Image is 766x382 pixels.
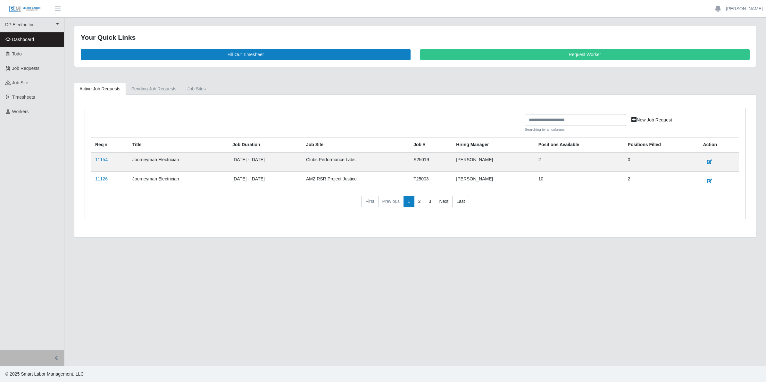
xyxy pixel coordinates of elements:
[302,172,410,191] td: AMZ RSR Project Justice
[12,37,34,42] span: Dashboard
[535,137,624,153] th: Positions Available
[12,109,29,114] span: Workers
[624,172,699,191] td: 2
[624,152,699,172] td: 0
[12,51,22,56] span: Todo
[410,137,452,153] th: Job #
[535,152,624,172] td: 2
[129,137,229,153] th: Title
[627,114,676,126] a: New Job Request
[95,157,108,162] a: 11154
[12,66,40,71] span: Job Requests
[414,196,425,207] a: 2
[9,5,41,12] img: SLM Logo
[126,83,182,95] a: Pending Job Requests
[452,172,534,191] td: [PERSON_NAME]
[229,172,302,191] td: [DATE] - [DATE]
[435,196,453,207] a: Next
[12,95,35,100] span: Timesheets
[452,196,469,207] a: Last
[95,176,108,181] a: 11126
[699,137,739,153] th: Action
[229,137,302,153] th: Job Duration
[452,137,534,153] th: Hiring Manager
[404,196,414,207] a: 1
[5,371,84,377] span: © 2025 Smart Labor Management, LLC
[535,172,624,191] td: 10
[81,32,750,43] div: Your Quick Links
[525,127,627,132] small: Searching by all columns
[229,152,302,172] td: [DATE] - [DATE]
[425,196,436,207] a: 3
[91,137,129,153] th: Req #
[302,152,410,172] td: Clubs Performance Labs
[452,152,534,172] td: [PERSON_NAME]
[12,80,29,85] span: job site
[410,152,452,172] td: S25019
[410,172,452,191] td: T25003
[302,137,410,153] th: job site
[81,49,411,60] a: Fill Out Timesheet
[74,83,126,95] a: Active Job Requests
[129,172,229,191] td: Journeyman Electrician
[420,49,750,60] a: Request Worker
[182,83,212,95] a: job sites
[624,137,699,153] th: Positions Filled
[726,5,763,12] a: [PERSON_NAME]
[91,196,739,212] nav: pagination
[129,152,229,172] td: Journeyman Electrician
